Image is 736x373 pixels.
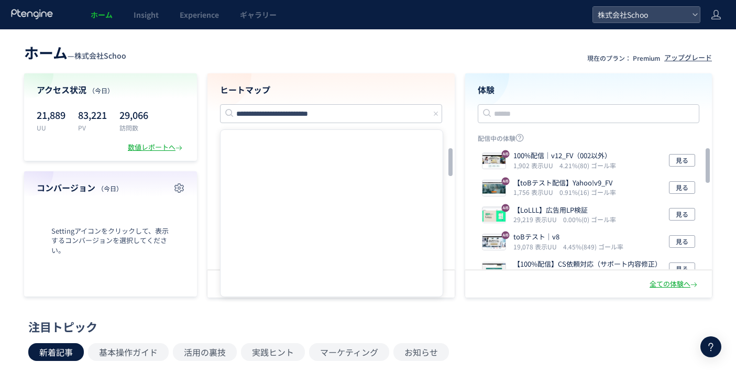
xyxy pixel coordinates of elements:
button: マーケティング [309,343,389,361]
i: 1,902 表示UU [513,161,557,170]
i: 29,219 表示UU [513,215,561,224]
i: 0.91%(16) ゴール率 [559,188,616,196]
h4: ヒートマップ [220,84,442,96]
p: 現在のプラン： Premium [587,53,660,62]
button: 見る [669,181,695,194]
img: 5bb3a62101763ee1e24ad10b4422ab671759711051837.jpeg [482,208,506,223]
button: 基本操作ガイド [88,343,169,361]
p: 【toBテスト配信】Yahoo!v9_FV [513,178,612,188]
div: — [24,42,126,63]
span: Insight [134,9,159,20]
button: 見る [669,262,695,275]
i: 0.00%(0) ゴール率 [563,215,616,224]
h4: コンバージョン [37,182,184,194]
div: 数値レポートへ [128,142,184,152]
span: ギャラリー [240,9,277,20]
p: 【100%配信】CS依頼対応（サポート内容修正） [513,259,662,269]
p: 83,221 [78,106,107,123]
button: 新着記事 [28,343,84,361]
i: 1,756 表示UU [513,188,557,196]
p: 配信中の体験 [478,134,700,147]
span: 見る [676,181,688,194]
button: 見る [669,154,695,167]
i: 4.45%(849) ゴール率 [563,242,623,251]
p: UU [37,123,65,132]
span: ホーム [24,42,68,63]
span: （今日） [89,86,114,95]
button: 見る [669,208,695,221]
img: 74a85e3e680f6f612a58d67a86b527871758682039325.jpeg [482,154,506,169]
p: 【LoLLL】広告用LP検証 [513,205,612,215]
span: 見る [676,262,688,275]
span: 見る [676,154,688,167]
span: 見る [676,208,688,221]
p: 29,066 [119,106,148,123]
span: 株式会社Schoo [595,7,688,23]
div: 全ての体験へ [650,279,699,289]
p: 100%配信｜v12_FV（002以外） [513,151,612,161]
button: 見る [669,235,695,248]
button: 実践ヒント [241,343,305,361]
i: 53 表示UU [513,269,544,278]
span: ホーム [91,9,113,20]
span: Experience [180,9,219,20]
img: 2815e8fa1c44d74e149aacfbe980c2eb1756209747797.jpeg [482,235,506,250]
div: アップグレード [664,53,712,63]
span: 見る [676,235,688,248]
div: 注目トピック [28,319,702,335]
p: toBテスト｜v8 [513,232,619,242]
i: 19,078 表示UU [513,242,561,251]
button: 活用の裏技 [173,343,237,361]
i: 4.21%(80) ゴール率 [559,161,616,170]
img: d9f24ea8b09112598f1e538a821aeb1d1758889267093.jpeg [482,262,506,277]
button: お知らせ [393,343,449,361]
span: Settingアイコンをクリックして、表示するコンバージョンを選択してください。 [37,226,184,256]
h4: アクセス状況 [37,84,184,96]
p: 訪問数 [119,123,148,132]
p: 21,889 [37,106,65,123]
img: a740d4847d66d7e2d4aeae03f78845d71750237430499.jpeg [482,181,506,196]
p: PV [78,123,107,132]
span: （今日） [97,184,123,193]
span: 株式会社Schoo [74,50,126,61]
h4: 体験 [478,84,700,96]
